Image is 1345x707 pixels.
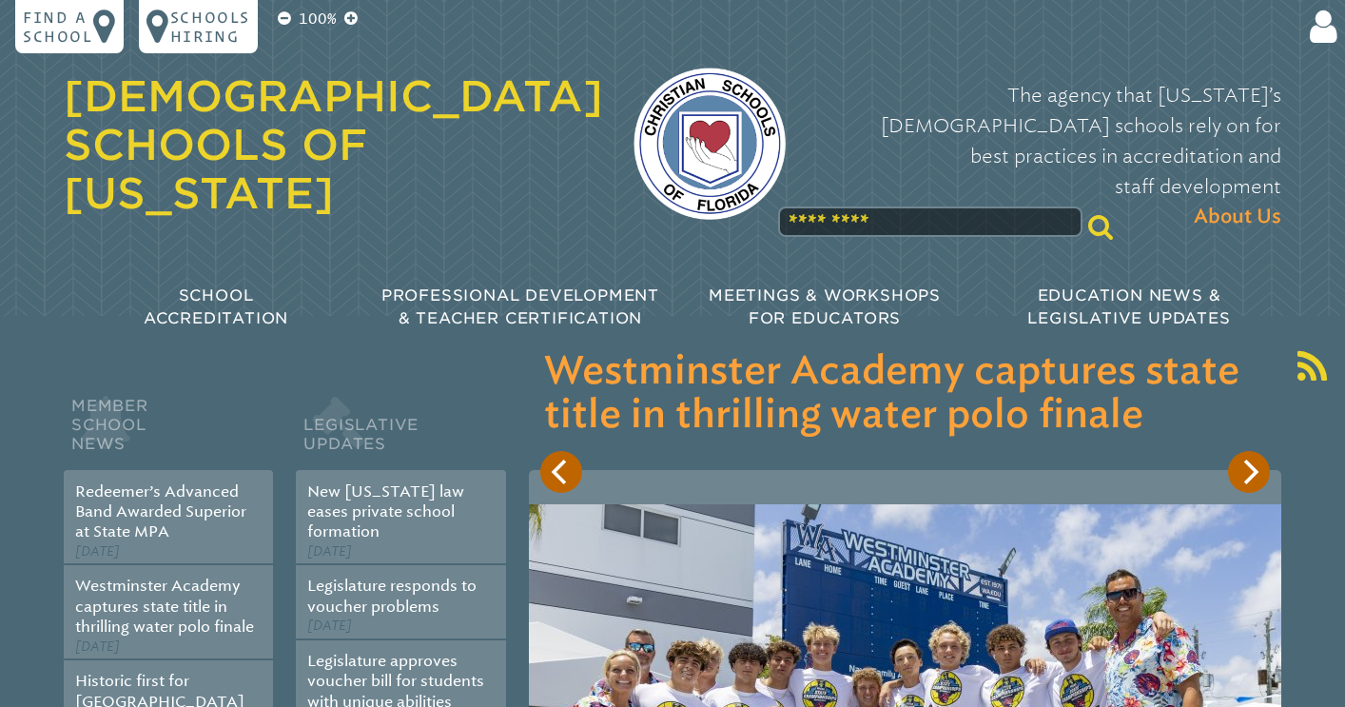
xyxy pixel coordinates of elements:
h2: Legislative Updates [296,392,505,470]
h2: Member School News [64,392,273,470]
a: [DEMOGRAPHIC_DATA] Schools of [US_STATE] [64,71,603,218]
a: Redeemer’s Advanced Band Awarded Superior at State MPA [75,482,246,541]
button: Previous [540,451,582,493]
span: [DATE] [75,638,120,655]
p: 100% [295,8,341,30]
h3: Westminster Academy captures state title in thrilling water polo finale [544,350,1266,438]
span: Education News & Legislative Updates [1027,286,1230,327]
span: School Accreditation [144,286,288,327]
p: Schools Hiring [170,8,250,46]
span: [DATE] [307,543,352,560]
a: Westminster Academy captures state title in thrilling water polo finale [75,577,254,636]
p: Find a school [23,8,93,46]
span: About Us [1194,202,1281,232]
img: csf-logo-web-colors.png [634,68,786,220]
a: Legislature responds to voucher problems [307,577,477,615]
button: Next [1228,451,1270,493]
span: [DATE] [75,543,120,560]
span: Professional Development & Teacher Certification [381,286,659,327]
p: The agency that [US_STATE]’s [DEMOGRAPHIC_DATA] schools rely on for best practices in accreditati... [816,80,1281,232]
a: New [US_STATE] law eases private school formation [307,482,464,541]
span: Meetings & Workshops for Educators [709,286,941,327]
span: [DATE] [307,618,352,634]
